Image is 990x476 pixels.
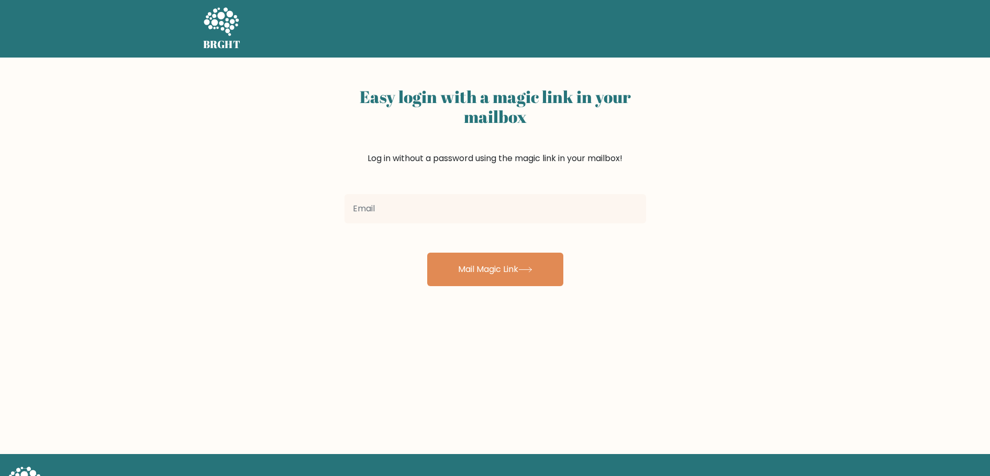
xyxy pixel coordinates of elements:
input: Email [344,194,646,223]
div: Log in without a password using the magic link in your mailbox! [344,83,646,190]
h2: Easy login with a magic link in your mailbox [344,87,646,127]
a: BRGHT [203,4,241,53]
h5: BRGHT [203,38,241,51]
button: Mail Magic Link [427,253,563,286]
